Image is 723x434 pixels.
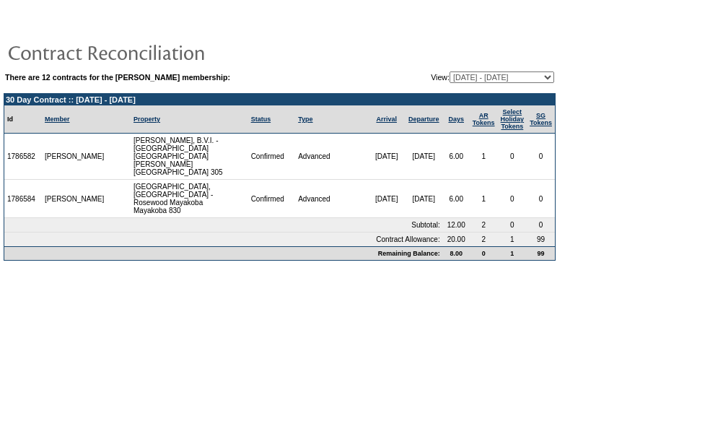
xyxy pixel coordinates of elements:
td: Remaining Balance: [4,246,443,260]
td: 99 [527,246,555,260]
a: SGTokens [530,112,552,126]
td: [DATE] [368,180,404,218]
img: pgTtlContractReconciliation.gif [7,38,296,66]
a: Status [251,116,271,123]
b: There are 12 contracts for the [PERSON_NAME] membership: [5,73,230,82]
td: 6.00 [443,180,470,218]
a: ARTokens [473,112,495,126]
td: 1 [470,180,498,218]
td: Subtotal: [4,218,443,233]
td: [DATE] [368,134,404,180]
td: 0 [470,246,498,260]
a: Property [133,116,160,123]
td: [PERSON_NAME] [42,180,108,218]
td: 0 [527,218,555,233]
td: View: [360,71,554,83]
a: Arrival [376,116,397,123]
td: 2 [470,233,498,246]
td: Advanced [295,180,368,218]
a: Type [298,116,312,123]
td: Confirmed [248,134,296,180]
td: 2 [470,218,498,233]
td: [DATE] [405,180,443,218]
td: 0 [498,218,527,233]
td: 6.00 [443,134,470,180]
td: 0 [498,180,527,218]
td: 0 [527,180,555,218]
td: 0 [498,134,527,180]
td: Id [4,105,42,134]
td: 12.00 [443,218,470,233]
td: [DATE] [405,134,443,180]
td: 1786582 [4,134,42,180]
td: Contract Allowance: [4,233,443,246]
td: 8.00 [443,246,470,260]
td: 1 [470,134,498,180]
a: Departure [408,116,439,123]
td: 0 [527,134,555,180]
a: Member [45,116,70,123]
td: 1786584 [4,180,42,218]
td: 1 [498,233,527,246]
td: Advanced [295,134,368,180]
td: Confirmed [248,180,296,218]
td: 20.00 [443,233,470,246]
td: [PERSON_NAME], B.V.I. - [GEOGRAPHIC_DATA] [GEOGRAPHIC_DATA][PERSON_NAME] [GEOGRAPHIC_DATA] 305 [131,134,248,180]
td: [GEOGRAPHIC_DATA], [GEOGRAPHIC_DATA] - Rosewood Mayakoba Mayakoba 830 [131,180,248,218]
td: 99 [527,233,555,246]
a: Days [448,116,464,123]
td: [PERSON_NAME] [42,134,108,180]
a: Select HolidayTokens [501,108,525,130]
td: 1 [498,246,527,260]
td: 30 Day Contract :: [DATE] - [DATE] [4,94,555,105]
